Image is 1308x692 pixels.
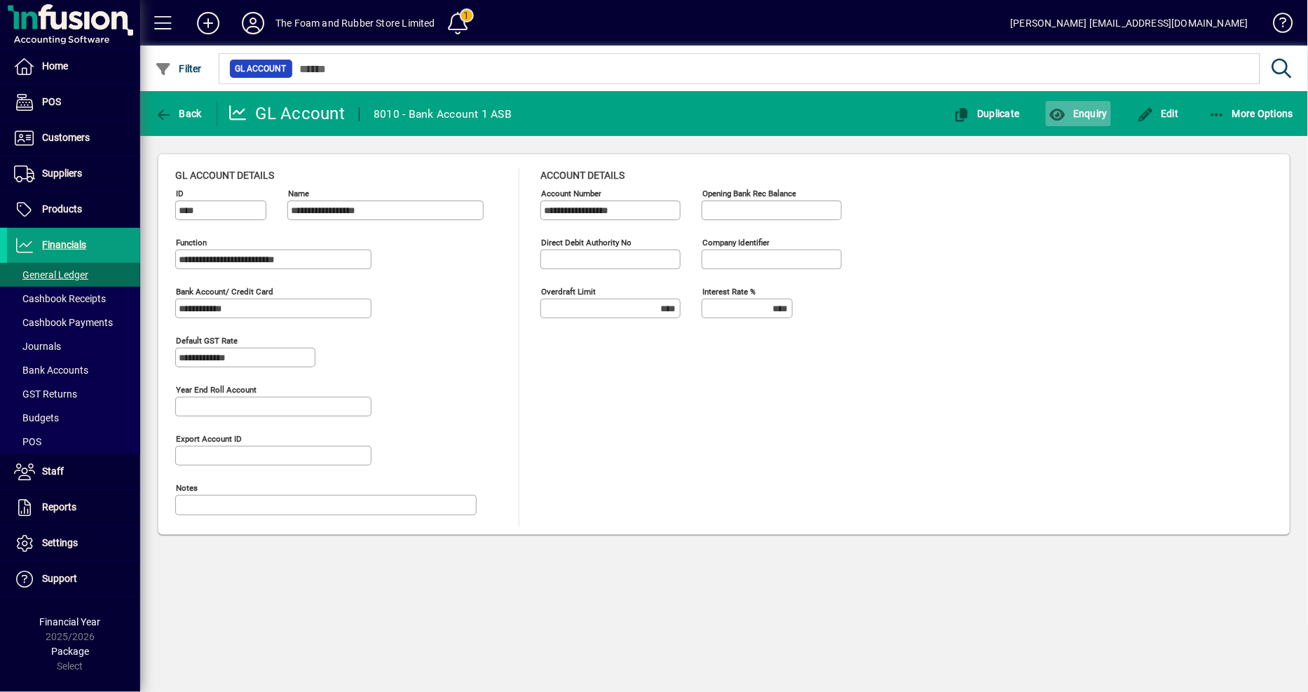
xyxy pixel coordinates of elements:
[176,434,242,444] mat-label: Export account ID
[7,490,140,525] a: Reports
[7,454,140,489] a: Staff
[228,102,346,125] div: GL Account
[541,287,596,297] mat-label: Overdraft limit
[374,103,512,125] div: 8010 - Bank Account 1 ASB
[7,526,140,561] a: Settings
[176,287,273,297] mat-label: Bank Account/ Credit card
[7,85,140,120] a: POS
[288,189,309,198] mat-label: Name
[42,239,86,250] span: Financials
[176,385,257,395] mat-label: Year end roll account
[541,238,632,247] mat-label: Direct debit authority no
[175,170,274,181] span: GL account details
[14,436,41,447] span: POS
[7,287,140,311] a: Cashbook Receipts
[151,56,205,81] button: Filter
[7,121,140,156] a: Customers
[176,238,207,247] mat-label: Function
[541,189,601,198] mat-label: Account number
[540,170,625,181] span: Account details
[42,96,61,107] span: POS
[42,203,82,215] span: Products
[1133,101,1183,126] button: Edit
[7,49,140,84] a: Home
[7,156,140,191] a: Suppliers
[42,466,64,477] span: Staff
[14,365,88,376] span: Bank Accounts
[1205,101,1297,126] button: More Options
[7,406,140,430] a: Budgets
[1011,12,1248,34] div: [PERSON_NAME] [EMAIL_ADDRESS][DOMAIN_NAME]
[275,12,435,34] div: The Foam and Rubber Store Limited
[953,108,1020,119] span: Duplicate
[176,189,184,198] mat-label: ID
[702,189,796,198] mat-label: Opening bank rec balance
[42,60,68,72] span: Home
[1049,108,1108,119] span: Enquiry
[1262,3,1290,48] a: Knowledge Base
[1137,108,1179,119] span: Edit
[14,388,77,400] span: GST Returns
[7,192,140,227] a: Products
[14,341,61,352] span: Journals
[42,168,82,179] span: Suppliers
[14,293,106,304] span: Cashbook Receipts
[176,336,238,346] mat-label: Default GST rate
[140,101,217,126] app-page-header-button: Back
[42,537,78,548] span: Settings
[14,269,88,280] span: General Ledger
[14,412,59,423] span: Budgets
[7,382,140,406] a: GST Returns
[950,101,1023,126] button: Duplicate
[702,238,770,247] mat-label: Company identifier
[236,62,287,76] span: GL Account
[7,430,140,454] a: POS
[231,11,275,36] button: Profile
[51,646,89,657] span: Package
[186,11,231,36] button: Add
[42,132,90,143] span: Customers
[151,101,205,126] button: Back
[155,108,202,119] span: Back
[14,317,113,328] span: Cashbook Payments
[42,501,76,513] span: Reports
[40,616,101,627] span: Financial Year
[7,562,140,597] a: Support
[7,263,140,287] a: General Ledger
[7,311,140,334] a: Cashbook Payments
[7,358,140,382] a: Bank Accounts
[155,63,202,74] span: Filter
[42,573,77,584] span: Support
[1208,108,1294,119] span: More Options
[7,334,140,358] a: Journals
[702,287,756,297] mat-label: Interest rate %
[176,483,198,493] mat-label: Notes
[1046,101,1111,126] button: Enquiry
